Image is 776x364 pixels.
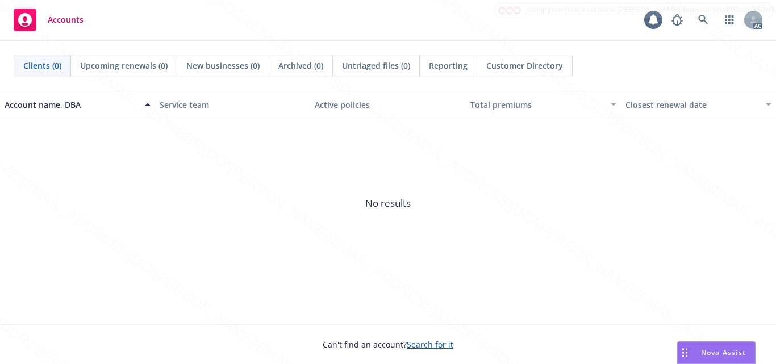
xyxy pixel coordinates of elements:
[155,91,310,118] button: Service team
[80,60,168,72] span: Upcoming renewals (0)
[625,99,759,111] div: Closest renewal date
[323,338,453,350] span: Can't find an account?
[666,9,689,31] a: Report a Bug
[342,60,410,72] span: Untriaged files (0)
[692,9,715,31] a: Search
[48,15,84,24] span: Accounts
[315,99,461,111] div: Active policies
[470,99,604,111] div: Total premiums
[486,60,563,72] span: Customer Directory
[186,60,260,72] span: New businesses (0)
[718,9,741,31] a: Switch app
[429,60,468,72] span: Reporting
[9,4,88,36] a: Accounts
[23,60,61,72] span: Clients (0)
[678,342,692,363] div: Drag to move
[278,60,323,72] span: Archived (0)
[621,91,776,118] button: Closest renewal date
[701,348,746,357] span: Nova Assist
[677,341,756,364] button: Nova Assist
[466,91,621,118] button: Total premiums
[160,99,306,111] div: Service team
[5,99,138,111] div: Account name, DBA
[407,339,453,350] a: Search for it
[310,91,465,118] button: Active policies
